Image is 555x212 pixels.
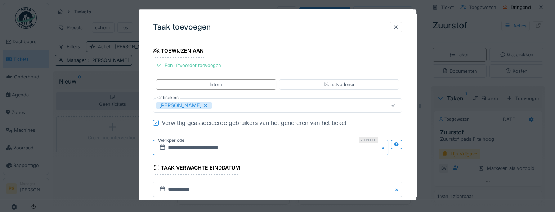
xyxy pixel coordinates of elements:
[210,81,222,88] div: Intern
[359,137,378,143] div: Verplicht
[156,95,180,101] label: Gebruikers
[162,118,346,127] div: Verwittig geassocieerde gebruikers van het genereren van het ticket
[394,182,402,197] button: Close
[153,23,211,32] h3: Taak toevoegen
[156,102,212,109] div: [PERSON_NAME]
[153,162,240,175] div: Taak verwachte einddatum
[380,140,388,155] button: Close
[157,136,185,144] label: Werkperiode
[153,46,204,58] div: Toewijzen aan
[153,61,224,71] div: Een uitvoerder toevoegen
[323,81,355,88] div: Dienstverlener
